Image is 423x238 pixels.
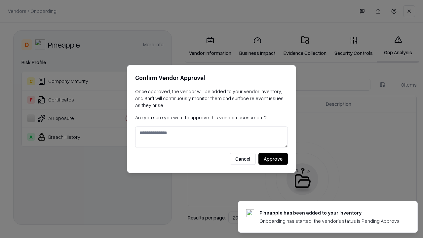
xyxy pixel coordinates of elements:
p: Are you sure you want to approve this vendor assessment? [135,114,288,121]
p: Once approved, the vendor will be added to your Vendor Inventory, and Shift will continuously mon... [135,88,288,109]
button: Cancel [230,153,256,165]
div: Pineapple has been added to your inventory [259,209,402,216]
h2: Confirm Vendor Approval [135,73,288,83]
button: Approve [258,153,288,165]
img: pineappleenergy.com [246,209,254,217]
div: Onboarding has started, the vendor's status is Pending Approval. [259,218,402,224]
